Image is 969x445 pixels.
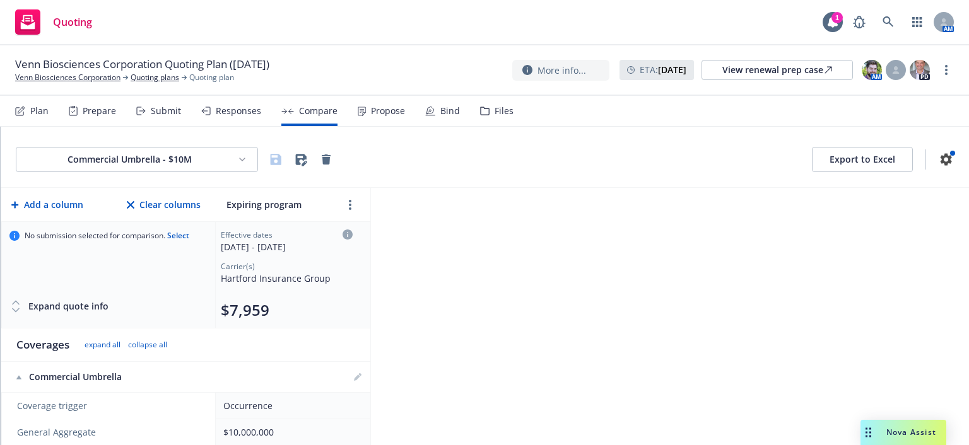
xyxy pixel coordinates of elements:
a: Report a Bug [847,9,872,35]
a: Quoting [10,4,97,40]
span: No submission selected for comparison. [25,231,189,241]
div: Total premium (click to edit billing info) [221,300,353,320]
img: photo [862,60,882,80]
span: General Aggregate [17,426,203,439]
div: Hartford Insurance Group [221,272,353,285]
div: Compare [299,106,338,116]
div: Carrier(s) [221,261,353,272]
div: Effective dates [221,229,353,240]
button: collapse all [128,340,167,350]
a: editPencil [350,369,365,384]
img: photo [910,60,930,80]
div: Files [495,106,514,116]
span: Quoting plan [189,72,234,83]
span: Venn Biosciences Corporation Quoting Plan ([DATE]) [15,57,269,72]
span: Quoting [53,17,92,27]
button: Clear columns [124,192,203,217]
div: View renewal prep case [722,61,832,79]
div: Commercial Umbrella - $10M [26,153,232,166]
div: Bind [440,106,460,116]
div: Coverages [16,337,69,352]
div: Commercial Umbrella [16,371,203,383]
div: [DATE] - [DATE] [221,240,353,253]
a: more [939,62,954,78]
a: View renewal prep case [702,60,853,80]
span: Coverage trigger [17,400,203,412]
button: Add a column [9,192,86,217]
span: Nova Assist [886,427,936,437]
span: More info... [537,64,586,77]
a: more [343,197,358,212]
button: Nova Assist [860,420,946,445]
input: Expiring program [223,195,338,214]
div: Drag to move [860,420,876,445]
div: Plan [30,106,49,116]
button: Commercial Umbrella - $10M [16,147,258,172]
button: expand all [85,340,120,350]
div: Responses [216,106,261,116]
div: Prepare [83,106,116,116]
button: Export to Excel [812,147,913,172]
a: Venn Biosciences Corporation [15,72,120,83]
button: More info... [512,60,609,81]
a: Search [876,9,901,35]
strong: [DATE] [658,64,686,76]
a: Quoting plans [131,72,179,83]
a: Switch app [905,9,930,35]
div: 1 [831,12,843,23]
button: $7,959 [221,300,269,320]
div: $10,000,000 [223,425,358,439]
div: Submit [151,106,181,116]
span: ETA : [640,63,686,76]
div: Propose [371,106,405,116]
div: Occurrence [223,399,358,412]
button: Expand quote info [9,294,109,319]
